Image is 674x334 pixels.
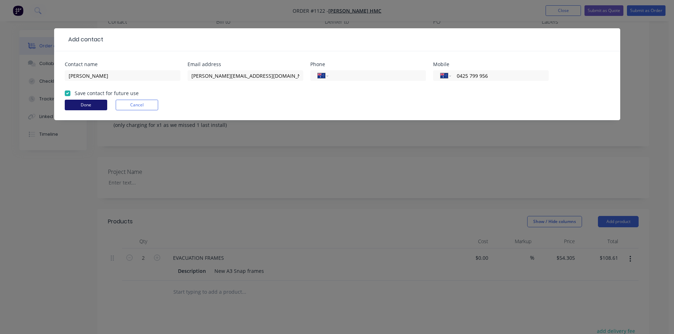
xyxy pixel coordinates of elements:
[116,100,158,110] button: Cancel
[188,62,303,67] div: Email address
[65,100,107,110] button: Done
[310,62,426,67] div: Phone
[433,62,549,67] div: Mobile
[65,35,103,44] div: Add contact
[75,89,139,97] label: Save contact for future use
[65,62,180,67] div: Contact name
